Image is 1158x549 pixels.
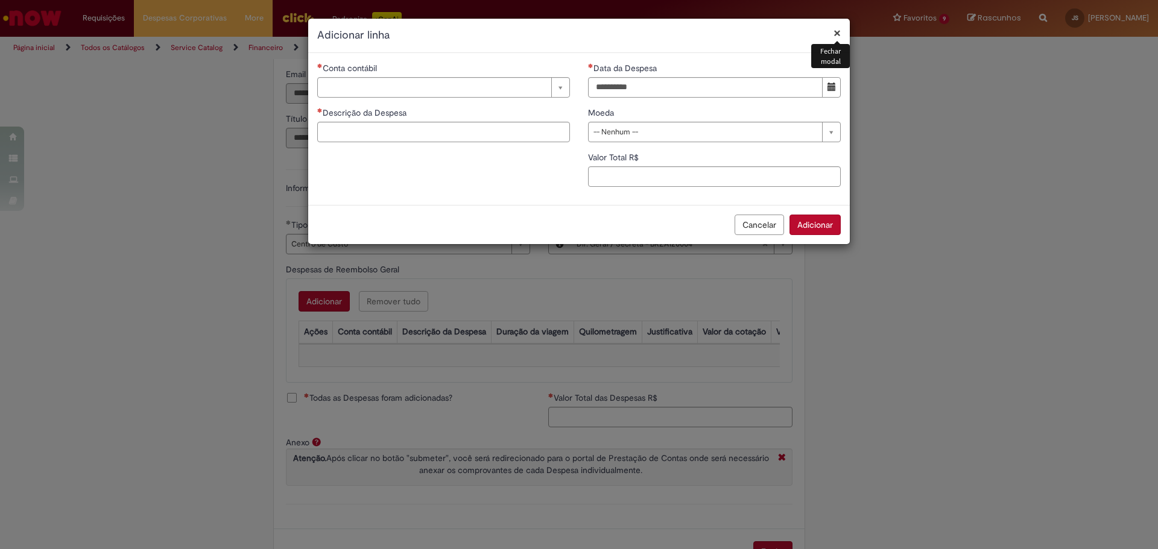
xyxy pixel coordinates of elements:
[588,107,616,118] span: Moeda
[593,122,816,142] span: -- Nenhum --
[317,77,570,98] a: Limpar campo Conta contábil
[834,27,841,39] button: Fechar modal
[811,44,850,68] div: Fechar modal
[323,107,409,118] span: Descrição da Despesa
[317,28,841,43] h2: Adicionar linha
[822,77,841,98] button: Mostrar calendário para Data da Despesa
[323,63,379,74] span: Necessários - Conta contábil
[593,63,659,74] span: Data da Despesa
[735,215,784,235] button: Cancelar
[588,77,823,98] input: Data da Despesa
[588,166,841,187] input: Valor Total R$
[588,63,593,68] span: Necessários
[317,122,570,142] input: Descrição da Despesa
[588,152,641,163] span: Valor Total R$
[317,63,323,68] span: Necessários
[317,108,323,113] span: Necessários
[789,215,841,235] button: Adicionar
